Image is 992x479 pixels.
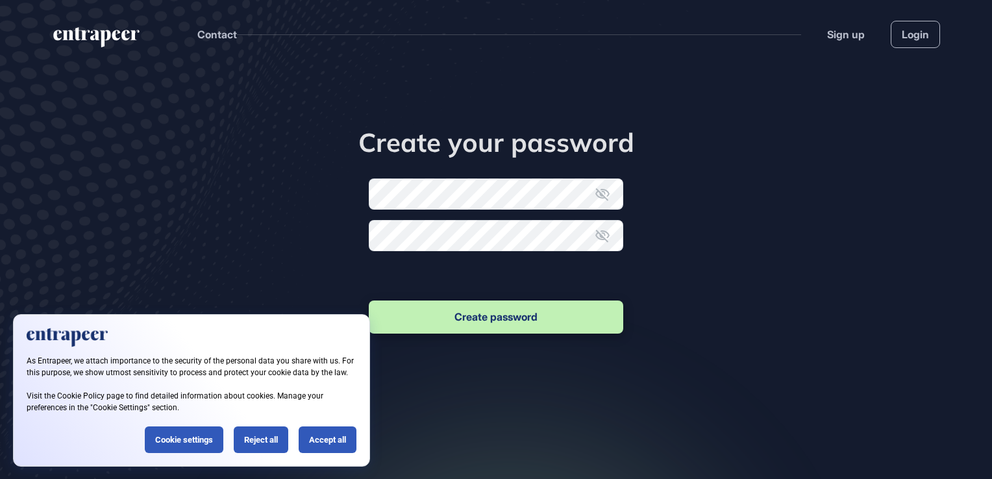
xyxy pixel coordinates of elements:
[52,27,141,52] a: entrapeer-logo
[891,21,940,48] a: Login
[369,301,623,334] button: Create password
[298,127,694,158] h1: Create your password
[197,26,237,43] button: Contact
[827,27,865,42] a: Sign up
